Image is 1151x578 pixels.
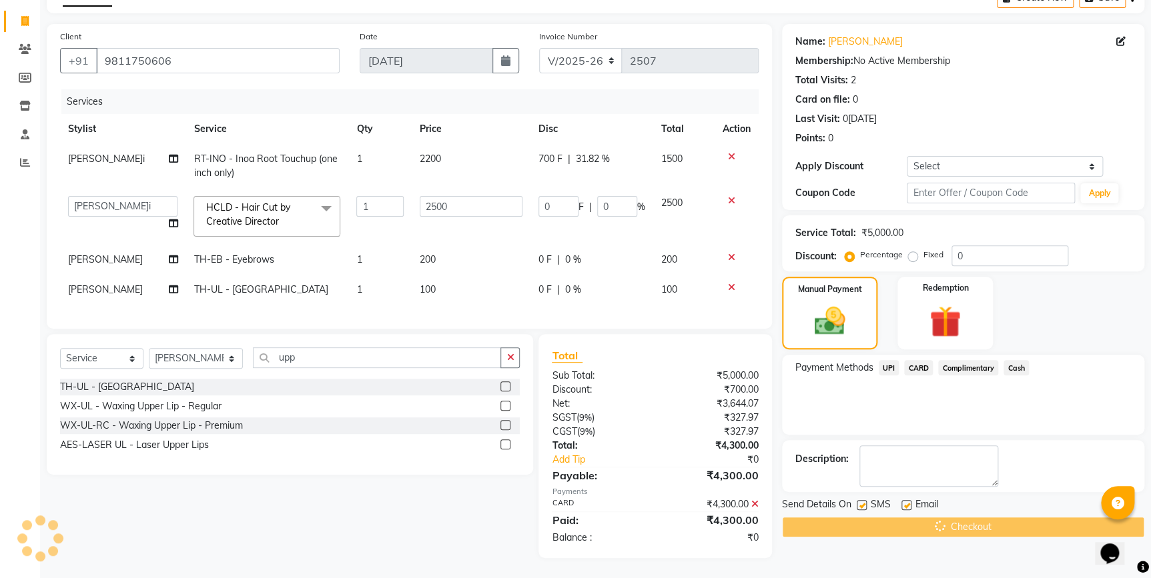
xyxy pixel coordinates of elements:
span: 0 % [565,283,581,297]
span: TH-EB - Eyebrows [194,253,274,265]
span: | [557,253,560,267]
span: [PERSON_NAME]i [68,153,145,165]
button: +91 [60,48,97,73]
span: UPI [879,360,899,375]
div: ₹4,300.00 [655,467,769,483]
div: Card on file: [795,93,850,107]
div: 0 [828,131,833,145]
label: Redemption [922,282,968,294]
input: Enter Offer / Coupon Code [907,183,1075,203]
span: SMS [871,497,891,514]
span: TH-UL - [GEOGRAPHIC_DATA] [194,283,328,295]
th: Price [412,114,530,144]
label: Percentage [860,249,903,261]
div: WX-UL-RC - Waxing Upper Lip - Premium [60,419,243,433]
div: ₹327.97 [655,411,769,425]
th: Service [185,114,348,144]
button: Apply [1080,183,1118,203]
span: | [568,152,570,166]
input: Search or Scan [253,347,502,368]
th: Total [653,114,715,144]
span: 700 F [538,152,562,166]
span: 9% [579,412,591,423]
span: Total [552,349,583,363]
div: 2 [851,73,856,87]
div: ₹0 [674,453,768,467]
iframe: chat widget [1095,525,1138,565]
div: Payments [552,486,758,497]
div: ₹4,300.00 [655,497,769,511]
span: Complimentary [938,360,998,375]
div: ₹0 [655,531,769,545]
label: Fixed [923,249,943,261]
span: 100 [420,283,436,295]
span: CARD [904,360,933,375]
span: 200 [420,253,436,265]
th: Qty [348,114,411,144]
span: 1500 [661,153,683,165]
th: Action [715,114,759,144]
span: [PERSON_NAME] [68,253,143,265]
span: 0 % [565,253,581,267]
span: 2200 [420,153,441,165]
span: 0 F [538,283,552,297]
span: F [579,200,584,214]
span: SGST [552,411,576,423]
span: 1 [356,253,362,265]
div: ₹327.97 [655,425,769,439]
div: Coupon Code [795,186,907,200]
label: Date [360,31,378,43]
div: 0[DATE] [843,112,877,126]
th: Disc [530,114,653,144]
span: [PERSON_NAME] [68,283,143,295]
div: Membership: [795,54,853,68]
div: Service Total: [795,226,856,240]
a: x [278,215,284,227]
div: ₹4,300.00 [655,512,769,528]
span: Payment Methods [795,361,873,375]
div: AES-LASER UL - Laser Upper Lips [60,438,209,452]
div: ₹5,000.00 [655,369,769,383]
th: Stylist [60,114,185,144]
span: Email [915,497,938,514]
span: 0 F [538,253,552,267]
label: Manual Payment [797,283,861,295]
div: Apply Discount [795,159,907,173]
span: Cash [1004,360,1029,375]
div: 0 [853,93,858,107]
span: RT-INO - Inoa Root Touchup (one inch only) [194,153,337,179]
div: Last Visit: [795,112,840,126]
span: 9% [579,426,592,437]
div: Discount: [542,383,655,397]
span: 1 [356,283,362,295]
div: Total Visits: [795,73,848,87]
a: Add Tip [542,453,674,467]
div: ₹3,644.07 [655,397,769,411]
div: ( ) [542,425,655,439]
img: _gift.svg [919,302,971,341]
label: Invoice Number [539,31,597,43]
div: Net: [542,397,655,411]
span: 1 [356,153,362,165]
div: No Active Membership [795,54,1131,68]
div: Points: [795,131,825,145]
span: 100 [661,283,677,295]
div: ₹5,000.00 [861,226,903,240]
a: [PERSON_NAME] [828,35,903,49]
div: Payable: [542,467,655,483]
div: Description: [795,452,849,466]
div: Discount: [795,249,837,263]
span: HCLD - Hair Cut by Creative Director [206,201,290,227]
span: 200 [661,253,677,265]
span: | [589,200,592,214]
div: WX-UL - Waxing Upper Lip - Regular [60,399,222,413]
div: CARD [542,497,655,511]
span: | [557,283,560,297]
div: ₹4,300.00 [655,439,769,453]
div: Sub Total: [542,369,655,383]
div: Total: [542,439,655,453]
span: CGST [552,425,577,437]
div: TH-UL - [GEOGRAPHIC_DATA] [60,380,194,394]
div: Name: [795,35,825,49]
span: 31.82 % [576,152,610,166]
